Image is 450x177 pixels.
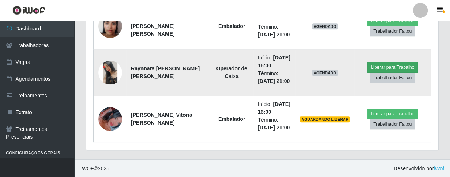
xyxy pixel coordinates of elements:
time: [DATE] 16:00 [258,101,290,115]
button: Liberar para Trabalho [367,16,418,26]
span: IWOF [80,165,94,171]
strong: Dayane Ketlen [PERSON_NAME] [PERSON_NAME] [131,15,174,37]
li: Início: [258,54,291,70]
time: [DATE] 21:00 [258,32,290,38]
time: [DATE] 16:00 [258,55,290,68]
span: AGENDADO [312,70,338,76]
time: [DATE] 21:00 [258,125,290,131]
span: © 2025 . [80,165,111,173]
img: CoreUI Logo [12,6,45,15]
strong: Embalador [218,23,245,29]
strong: [PERSON_NAME] Vitória [PERSON_NAME] [131,112,192,126]
img: 1729697491240.jpeg [98,10,122,42]
button: Liberar para Trabalho [367,109,418,119]
button: Trabalhador Faltou [370,119,415,129]
li: Término: [258,23,291,39]
li: Término: [258,70,291,85]
button: Liberar para Trabalho [367,62,418,73]
span: AGUARDANDO LIBERAR [300,116,350,122]
button: Trabalhador Faltou [370,73,415,83]
span: AGENDADO [312,23,338,29]
img: 1730588148505.jpeg [98,61,122,84]
strong: Operador de Caixa [216,65,247,79]
a: iWof [434,165,444,171]
li: Início: [258,100,291,116]
strong: Embalador [218,116,245,122]
strong: Raynnara [PERSON_NAME] [PERSON_NAME] [131,65,200,79]
button: Trabalhador Faltou [370,26,415,36]
span: Desenvolvido por [393,165,444,173]
li: Término: [258,116,291,132]
img: 1662126306430.jpeg [98,98,122,140]
time: [DATE] 21:00 [258,78,290,84]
